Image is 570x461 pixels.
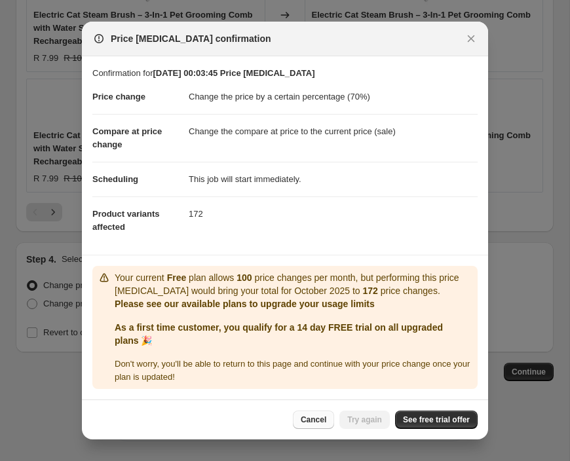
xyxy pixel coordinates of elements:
[293,411,334,429] button: Cancel
[92,209,160,232] span: Product variants affected
[301,415,326,425] span: Cancel
[115,359,470,382] span: Don ' t worry, you ' ll be able to return to this page and continue with your price change once y...
[92,92,145,101] span: Price change
[403,415,470,425] span: See free trial offer
[395,411,478,429] a: See free trial offer
[189,114,478,149] dd: Change the compare at price to the current price (sale)
[115,322,443,346] b: As a first time customer, you qualify for a 14 day FREE trial on all upgraded plans 🎉
[189,80,478,114] dd: Change the price by a certain percentage (70%)
[189,162,478,196] dd: This job will start immediately.
[167,272,187,283] b: Free
[189,196,478,231] dd: 172
[92,67,478,80] p: Confirmation for
[111,32,271,45] span: Price [MEDICAL_DATA] confirmation
[362,286,377,296] b: 172
[462,29,480,48] button: Close
[153,68,314,78] b: [DATE] 00:03:45 Price [MEDICAL_DATA]
[115,271,472,297] p: Your current plan allows price changes per month, but performing this price [MEDICAL_DATA] would ...
[237,272,252,283] b: 100
[92,126,162,149] span: Compare at price change
[115,297,472,310] p: Please see our available plans to upgrade your usage limits
[92,174,138,184] span: Scheduling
